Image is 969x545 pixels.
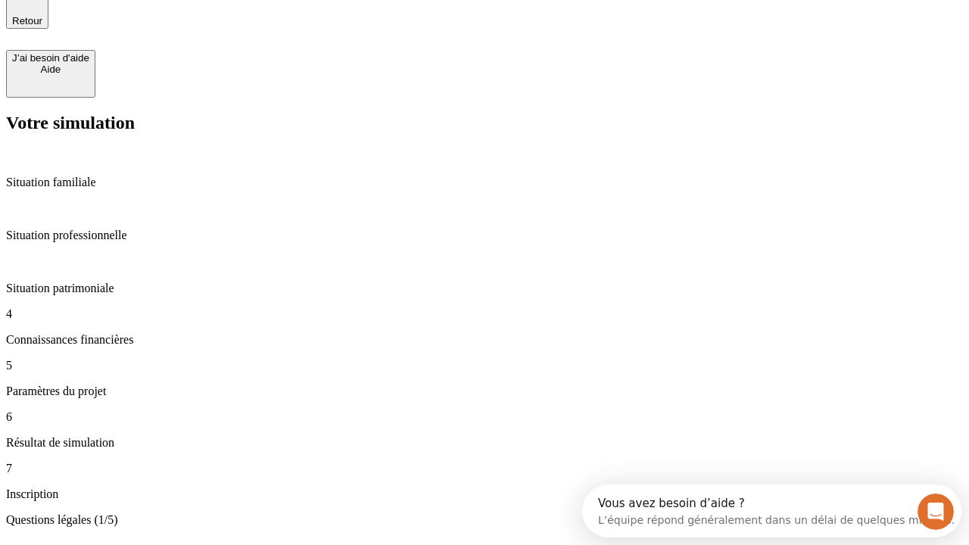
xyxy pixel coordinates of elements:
div: Vous avez besoin d’aide ? [16,13,372,25]
p: Inscription [6,487,963,501]
h2: Votre simulation [6,113,963,133]
div: L’équipe répond généralement dans un délai de quelques minutes. [16,25,372,41]
div: Ouvrir le Messenger Intercom [6,6,417,48]
p: 7 [6,462,963,475]
p: Situation professionnelle [6,229,963,242]
p: 5 [6,359,963,372]
p: Paramètres du projet [6,385,963,398]
p: 6 [6,410,963,424]
span: Retour [12,15,42,26]
div: J’ai besoin d'aide [12,52,89,64]
p: Situation patrimoniale [6,282,963,295]
iframe: Intercom live chat discovery launcher [582,484,961,537]
button: J’ai besoin d'aideAide [6,50,95,98]
p: Résultat de simulation [6,436,963,450]
p: Connaissances financières [6,333,963,347]
p: Questions légales (1/5) [6,513,963,527]
p: 4 [6,307,963,321]
p: Situation familiale [6,176,963,189]
div: Aide [12,64,89,75]
iframe: Intercom live chat [918,494,954,530]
